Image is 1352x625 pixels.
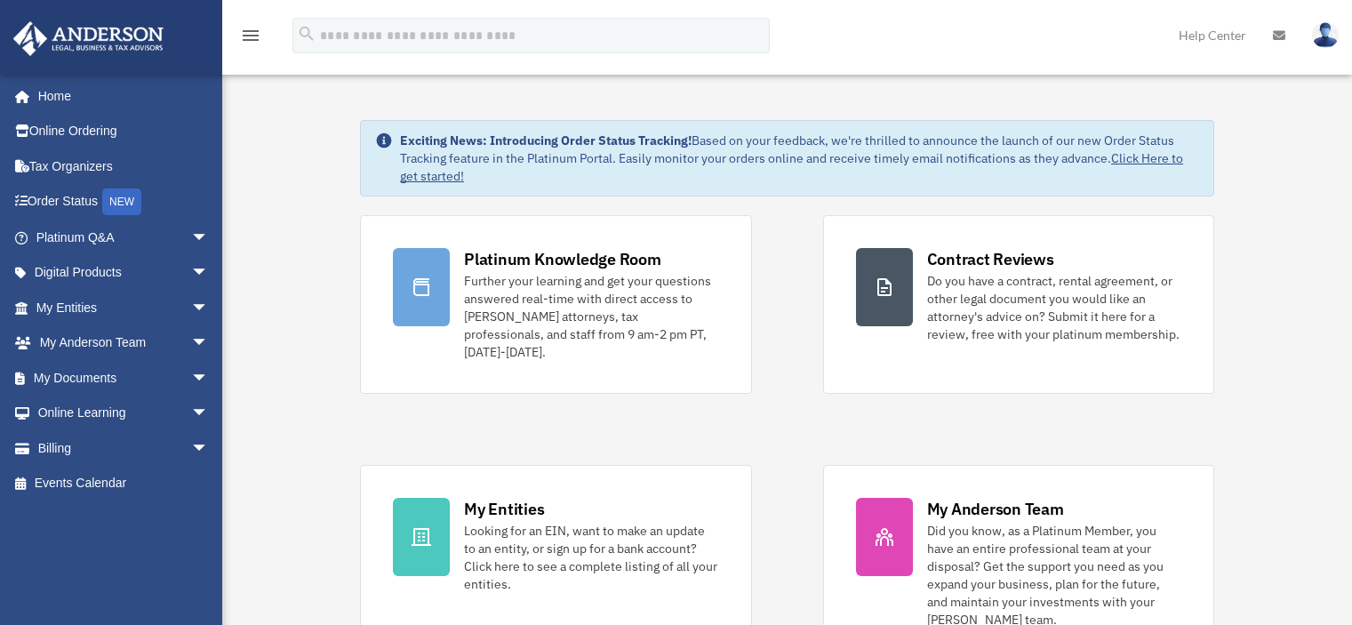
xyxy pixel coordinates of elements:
div: Platinum Knowledge Room [464,248,661,270]
a: My Entitiesarrow_drop_down [12,290,236,325]
i: menu [240,25,261,46]
a: My Documentsarrow_drop_down [12,360,236,396]
a: Tax Organizers [12,148,236,184]
span: arrow_drop_down [191,255,227,292]
img: User Pic [1312,22,1339,48]
div: Looking for an EIN, want to make an update to an entity, or sign up for a bank account? Click her... [464,522,718,593]
img: Anderson Advisors Platinum Portal [8,21,169,56]
div: Contract Reviews [927,248,1054,270]
span: arrow_drop_down [191,325,227,362]
span: arrow_drop_down [191,396,227,432]
a: Online Learningarrow_drop_down [12,396,236,431]
span: arrow_drop_down [191,430,227,467]
a: Contract Reviews Do you have a contract, rental agreement, or other legal document you would like... [823,215,1214,394]
span: arrow_drop_down [191,360,227,397]
div: NEW [102,188,141,215]
a: Platinum Q&Aarrow_drop_down [12,220,236,255]
a: Order StatusNEW [12,184,236,220]
a: Events Calendar [12,466,236,501]
strong: Exciting News: Introducing Order Status Tracking! [400,132,692,148]
a: My Anderson Teamarrow_drop_down [12,325,236,361]
a: Digital Productsarrow_drop_down [12,255,236,291]
i: search [297,24,316,44]
a: Platinum Knowledge Room Further your learning and get your questions answered real-time with dire... [360,215,751,394]
a: Home [12,78,227,114]
a: Online Ordering [12,114,236,149]
a: menu [240,31,261,46]
a: Billingarrow_drop_down [12,430,236,466]
div: My Anderson Team [927,498,1064,520]
div: Based on your feedback, we're thrilled to announce the launch of our new Order Status Tracking fe... [400,132,1199,185]
div: My Entities [464,498,544,520]
span: arrow_drop_down [191,220,227,256]
div: Further your learning and get your questions answered real-time with direct access to [PERSON_NAM... [464,272,718,361]
span: arrow_drop_down [191,290,227,326]
div: Do you have a contract, rental agreement, or other legal document you would like an attorney's ad... [927,272,1181,343]
a: Click Here to get started! [400,150,1183,184]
